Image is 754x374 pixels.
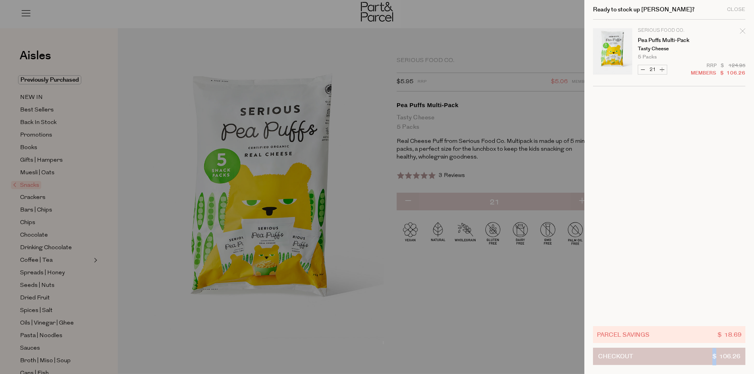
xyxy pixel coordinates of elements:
[717,330,741,339] span: $ 18.69
[638,28,699,33] p: Serious Food Co.
[593,348,745,365] button: Checkout$ 106.26
[597,330,650,339] span: Parcel Savings
[712,348,740,365] span: $ 106.26
[648,65,657,74] input: QTY Pea Puffs Multi-Pack
[593,7,695,13] h2: Ready to stock up [PERSON_NAME]?
[638,46,699,51] p: Tasty Cheese
[727,7,745,12] div: Close
[638,38,699,43] a: Pea Puffs Multi-Pack
[740,27,745,38] div: Remove Pea Puffs Multi-Pack
[598,348,633,365] span: Checkout
[638,55,657,60] span: 5 Packs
